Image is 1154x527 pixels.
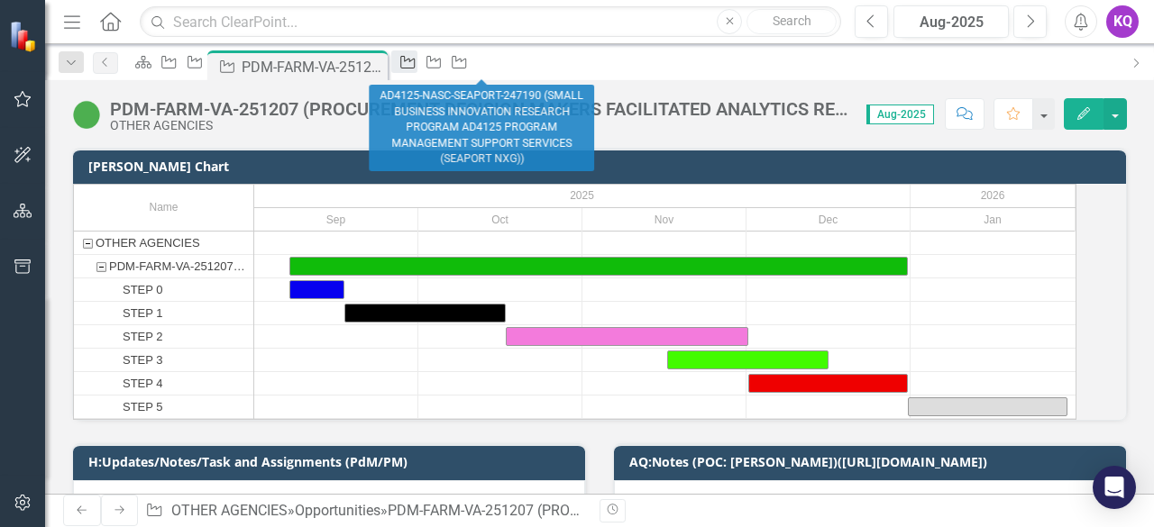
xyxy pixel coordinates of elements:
[74,395,253,419] div: Task: Start date: 2025-12-31 End date: 2026-01-30
[369,85,594,171] div: AD4125-NASC-SEAPORT-247190 (SMALL BUSINESS INNOVATION RESEARCH PROGRAM AD4125 PROGRAM MANAGEMENT ...
[74,325,253,349] div: Task: Start date: 2025-10-17 End date: 2025-12-01
[866,104,934,124] span: Aug-2025
[74,302,253,324] div: STEP 1
[1106,5,1139,38] button: KQ
[746,9,837,34] button: Search
[254,208,418,232] div: Sep
[9,20,41,51] img: ClearPoint Strategy
[74,278,253,301] div: STEP 0
[110,99,848,119] div: PDM-FARM-VA-251207 (PROCUREMENT DECISION MAKERS FACILITATED ANALYTICS RESEARCH AND MANAGEMENT SUP...
[667,350,829,369] div: Task: Start date: 2025-11-16 End date: 2025-12-16
[96,232,200,254] div: OTHER AGENCIES
[911,185,1076,207] div: 2026
[900,12,1003,33] div: Aug-2025
[74,325,253,348] div: STEP 2
[88,159,1117,173] h3: [PERSON_NAME] Chart
[140,6,841,38] input: Search ClearPoint...
[773,14,811,28] span: Search
[908,397,1067,416] div: Task: Start date: 2025-12-31 End date: 2026-01-30
[289,280,344,299] div: Task: Start date: 2025-09-07 End date: 2025-09-17
[109,255,248,277] div: PDM-FARM-VA-251207 (PROCUREMENT DECISION MAKERS FACILITATED ANALYTICS RESEARCH AND MANAGEMENT SUP...
[123,325,163,348] div: STEP 2
[506,327,748,346] div: Task: Start date: 2025-10-17 End date: 2025-12-01
[74,372,253,395] div: STEP 4
[123,278,163,301] div: STEP 0
[110,119,848,132] div: OTHER AGENCIES
[344,304,506,323] div: Task: Start date: 2025-09-17 End date: 2025-10-17
[74,185,253,231] div: Name
[418,208,582,232] div: Oct
[629,455,1117,468] h3: AQ:Notes (POC: [PERSON_NAME])([URL][DOMAIN_NAME])
[74,255,253,277] div: PDM-FARM-VA-251207 (PROCUREMENT DECISION MAKERS FACILITATED ANALYTICS RESEARCH AND MANAGEMENT SUP...
[893,5,1009,38] button: Aug-2025
[171,502,288,519] a: OTHER AGENCIES
[123,395,163,418] div: STEP 5
[74,349,253,372] div: Task: Start date: 2025-11-16 End date: 2025-12-16
[254,185,911,207] div: 2025
[74,255,253,278] div: Task: Start date: 2025-09-07 End date: 2025-12-31
[911,208,1076,232] div: Jan
[72,100,101,129] img: Active
[123,372,163,395] div: STEP 4
[582,208,746,232] div: Nov
[123,302,163,324] div: STEP 1
[88,455,576,468] h3: H:Updates/Notes/Task and Assignments (PdM/PM)
[145,501,586,522] div: » »
[74,232,253,255] div: Task: OTHER AGENCIES Start date: 2025-09-07 End date: 2025-09-08
[74,395,253,418] div: STEP 5
[74,372,253,395] div: Task: Start date: 2025-12-01 End date: 2025-12-31
[746,208,911,232] div: Dec
[74,232,253,254] div: OTHER AGENCIES
[74,349,253,371] div: STEP 3
[295,502,380,519] a: Opportunities
[748,374,908,393] div: Task: Start date: 2025-12-01 End date: 2025-12-31
[74,302,253,325] div: Task: Start date: 2025-09-17 End date: 2025-10-17
[242,56,383,78] div: PDM-FARM-VA-251207 (PROCUREMENT DECISION MAKERS FACILITATED ANALYTICS RESEARCH AND MANAGEMENT SUP...
[289,257,908,276] div: Task: Start date: 2025-09-07 End date: 2025-12-31
[1093,466,1136,509] div: Open Intercom Messenger
[74,278,253,302] div: Task: Start date: 2025-09-07 End date: 2025-09-17
[123,349,163,371] div: STEP 3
